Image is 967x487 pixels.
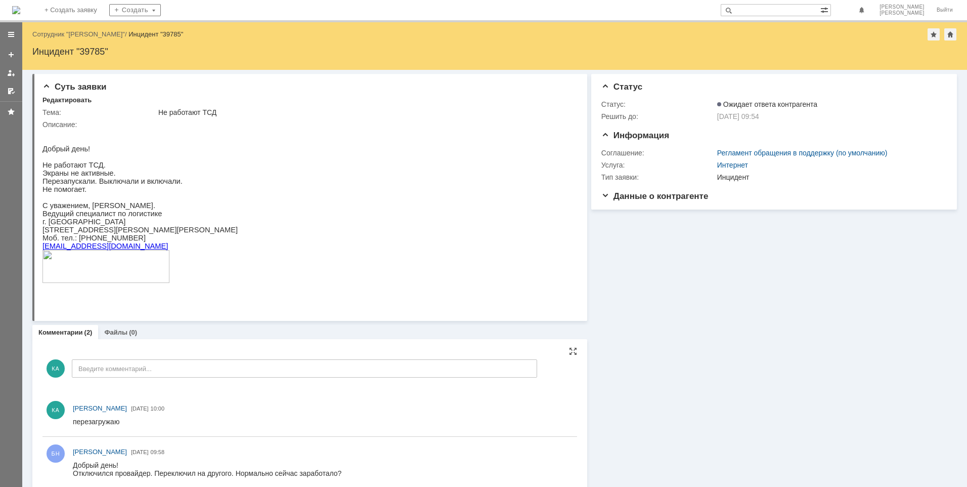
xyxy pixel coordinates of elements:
div: Создать [109,4,161,16]
span: Статус [601,82,642,92]
a: [PERSON_NAME] [73,447,127,457]
a: Файлы [104,329,127,336]
div: Услуга: [601,161,715,169]
a: Перейти на домашнюю страницу [12,6,20,14]
div: Не работают ТСД [158,108,572,116]
div: Статус: [601,100,715,108]
div: Инцидент "39785" [128,30,183,38]
div: Тип заявки: [601,173,715,181]
span: Расширенный поиск [820,5,830,14]
span: [DATE] 09:54 [717,112,759,120]
a: Создать заявку [3,47,19,63]
a: Мои согласования [3,83,19,99]
span: [PERSON_NAME] [880,10,925,16]
span: [PERSON_NAME] [73,448,127,456]
div: Инцидент [717,173,941,181]
div: (2) [84,329,93,336]
span: 10:00 [151,405,165,412]
div: Описание: [42,120,574,129]
div: Решить до: [601,112,715,120]
span: [PERSON_NAME] [880,4,925,10]
span: 09:58 [151,449,165,455]
a: Мои заявки [3,65,19,81]
span: Информация [601,131,669,140]
div: На всю страницу [569,347,577,355]
a: Интернет [717,161,748,169]
img: logo [12,6,20,14]
a: Сотрудник "[PERSON_NAME]" [32,30,125,38]
div: Сделать домашней страницей [944,28,956,40]
span: [PERSON_NAME] [73,404,127,412]
span: Суть заявки [42,82,106,92]
a: [PERSON_NAME] [73,403,127,414]
a: Комментарии [38,329,83,336]
span: КА [47,359,65,378]
div: (0) [129,329,137,336]
div: / [32,30,128,38]
div: Соглашение: [601,149,715,157]
div: Добавить в избранное [928,28,940,40]
a: Регламент обращения в поддержку (по умолчанию) [717,149,888,157]
span: [DATE] [131,405,149,412]
div: Редактировать [42,96,92,104]
span: Данные о контрагенте [601,191,709,201]
span: Ожидает ответа контрагента [717,100,817,108]
div: Инцидент "39785" [32,47,957,57]
span: [DATE] [131,449,149,455]
div: Тема: [42,108,156,116]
